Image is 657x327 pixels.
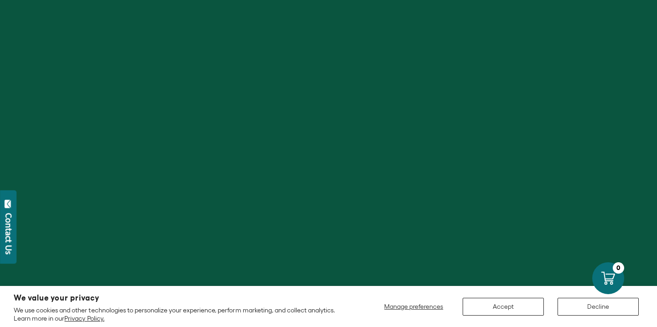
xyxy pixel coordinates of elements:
[558,298,639,316] button: Decline
[14,306,347,322] p: We use cookies and other technologies to personalize your experience, perform marketing, and coll...
[14,294,347,302] h2: We value your privacy
[379,298,449,316] button: Manage preferences
[384,303,443,310] span: Manage preferences
[613,262,624,274] div: 0
[463,298,544,316] button: Accept
[4,213,13,254] div: Contact Us
[64,315,104,322] a: Privacy Policy.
